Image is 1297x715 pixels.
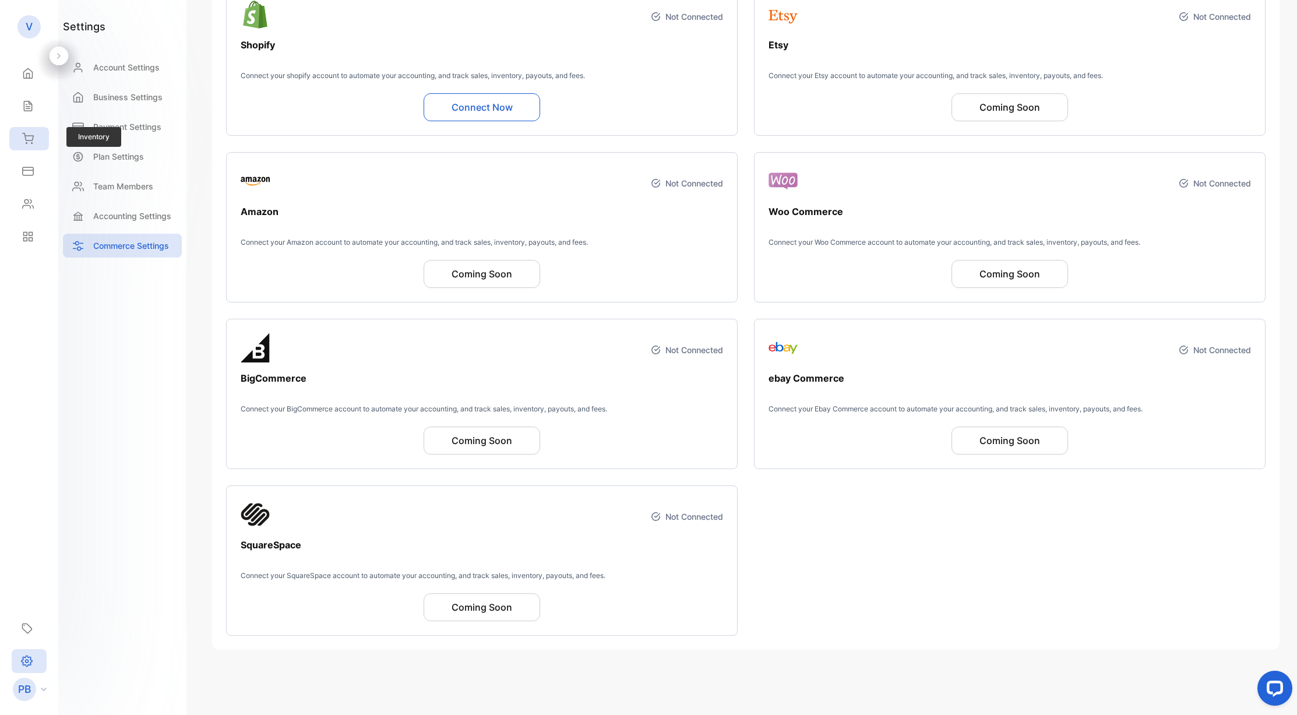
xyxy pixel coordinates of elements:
p: Not Connected [665,344,723,356]
p: Not Connected [665,177,723,189]
img: logo [241,500,270,529]
p: PB [18,682,31,697]
a: Account Settings [63,55,182,79]
img: logo [769,333,798,362]
p: Not Connected [1193,177,1251,189]
p: Amazon [241,205,723,219]
p: ebay Commerce [769,371,1251,385]
p: Plan Settings [93,150,144,163]
button: Coming Soon [951,427,1068,455]
p: Accounting Settings [93,210,171,222]
p: Connect your shopify account to automate your accounting, and track sales, inventory, payouts, an... [241,71,723,81]
p: Connect your Etsy account to automate your accounting, and track sales, inventory, payouts, and f... [769,71,1251,81]
iframe: LiveChat chat widget [1248,666,1297,715]
button: Coming Soon [951,93,1068,121]
a: Commerce Settings [63,234,182,258]
button: Coming Soon [424,593,540,621]
p: Not Connected [665,510,723,523]
button: Coming Soon [424,260,540,288]
p: Etsy [769,38,1251,52]
p: Not Connected [1193,10,1251,23]
p: Business Settings [93,91,163,103]
p: Shopify [241,38,723,52]
p: Connect your Ebay Commerce account to automate your accounting, and track sales, inventory, payou... [769,404,1251,414]
p: Commerce Settings [93,239,169,252]
a: Payment Settings [63,115,182,139]
button: Connect Now [424,93,540,121]
span: Inventory [66,127,121,147]
p: Connect your Amazon account to automate your accounting, and track sales, inventory, payouts, and... [241,237,723,248]
button: Coming Soon [424,427,540,455]
a: Accounting Settings [63,204,182,228]
a: Plan Settings [63,145,182,168]
a: Business Settings [63,85,182,109]
a: Team Members [63,174,182,198]
p: Payment Settings [93,121,161,133]
p: Account Settings [93,61,160,73]
p: Connect your BigCommerce account to automate your accounting, and track sales, inventory, payouts... [241,404,723,414]
p: BigCommerce [241,371,723,385]
h1: settings [63,19,105,34]
p: Connect your SquareSpace account to automate your accounting, and track sales, inventory, payouts... [241,570,723,581]
p: V [26,19,33,34]
p: Not Connected [665,10,723,23]
p: SquareSpace [241,538,723,552]
p: Not Connected [1193,344,1251,356]
p: Connect your Woo Commerce account to automate your accounting, and track sales, inventory, payout... [769,237,1251,248]
p: Team Members [93,180,153,192]
p: Woo Commerce [769,205,1251,219]
img: logo [241,167,270,196]
button: Coming Soon [951,260,1068,288]
img: logo [241,333,270,362]
img: logo [769,167,798,196]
